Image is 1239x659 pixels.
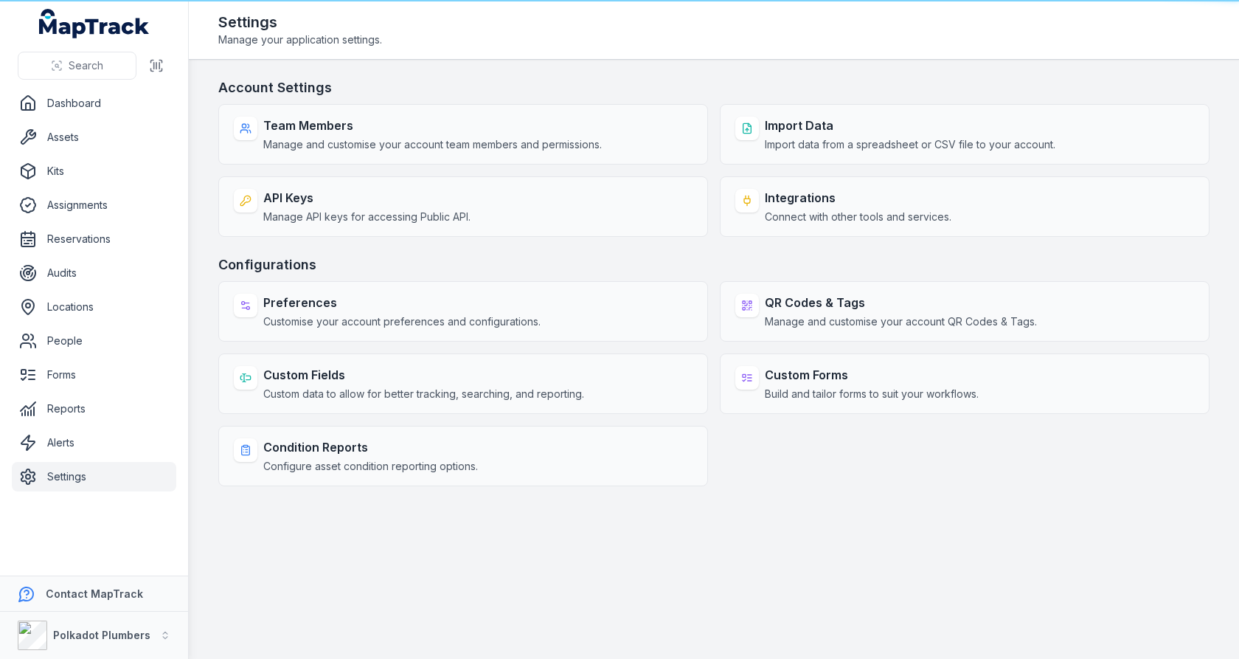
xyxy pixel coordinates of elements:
[218,426,708,486] a: Condition ReportsConfigure asset condition reporting options.
[12,394,176,424] a: Reports
[263,366,584,384] strong: Custom Fields
[765,189,951,207] strong: Integrations
[263,189,471,207] strong: API Keys
[12,326,176,356] a: People
[12,360,176,390] a: Forms
[765,117,1055,134] strong: Import Data
[263,314,541,329] span: Customise your account preferences and configurations.
[218,281,708,342] a: PreferencesCustomise your account preferences and configurations.
[12,428,176,458] a: Alerts
[218,12,382,32] h2: Settings
[218,176,708,237] a: API KeysManage API keys for accessing Public API.
[12,258,176,288] a: Audits
[12,156,176,186] a: Kits
[263,117,602,134] strong: Team Members
[218,255,1209,275] h3: Configurations
[12,292,176,322] a: Locations
[720,281,1209,342] a: QR Codes & TagsManage and customise your account QR Codes & Tags.
[218,32,382,47] span: Manage your application settings.
[263,294,541,311] strong: Preferences
[720,353,1209,414] a: Custom FormsBuild and tailor forms to suit your workflows.
[765,314,1037,329] span: Manage and customise your account QR Codes & Tags.
[720,104,1209,165] a: Import DataImport data from a spreadsheet or CSV file to your account.
[12,123,176,152] a: Assets
[12,224,176,254] a: Reservations
[765,387,979,401] span: Build and tailor forms to suit your workflows.
[69,58,103,73] span: Search
[765,210,951,224] span: Connect with other tools and services.
[218,77,1209,98] h3: Account Settings
[765,137,1055,152] span: Import data from a spreadsheet or CSV file to your account.
[263,438,478,456] strong: Condition Reports
[218,353,708,414] a: Custom FieldsCustom data to allow for better tracking, searching, and reporting.
[765,366,979,384] strong: Custom Forms
[263,137,602,152] span: Manage and customise your account team members and permissions.
[263,459,478,474] span: Configure asset condition reporting options.
[12,89,176,118] a: Dashboard
[53,629,150,641] strong: Polkadot Plumbers
[720,176,1209,237] a: IntegrationsConnect with other tools and services.
[12,190,176,220] a: Assignments
[263,387,584,401] span: Custom data to allow for better tracking, searching, and reporting.
[263,210,471,224] span: Manage API keys for accessing Public API.
[12,462,176,491] a: Settings
[218,104,708,165] a: Team MembersManage and customise your account team members and permissions.
[46,587,143,600] strong: Contact MapTrack
[39,9,150,38] a: MapTrack
[18,52,136,80] button: Search
[765,294,1037,311] strong: QR Codes & Tags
